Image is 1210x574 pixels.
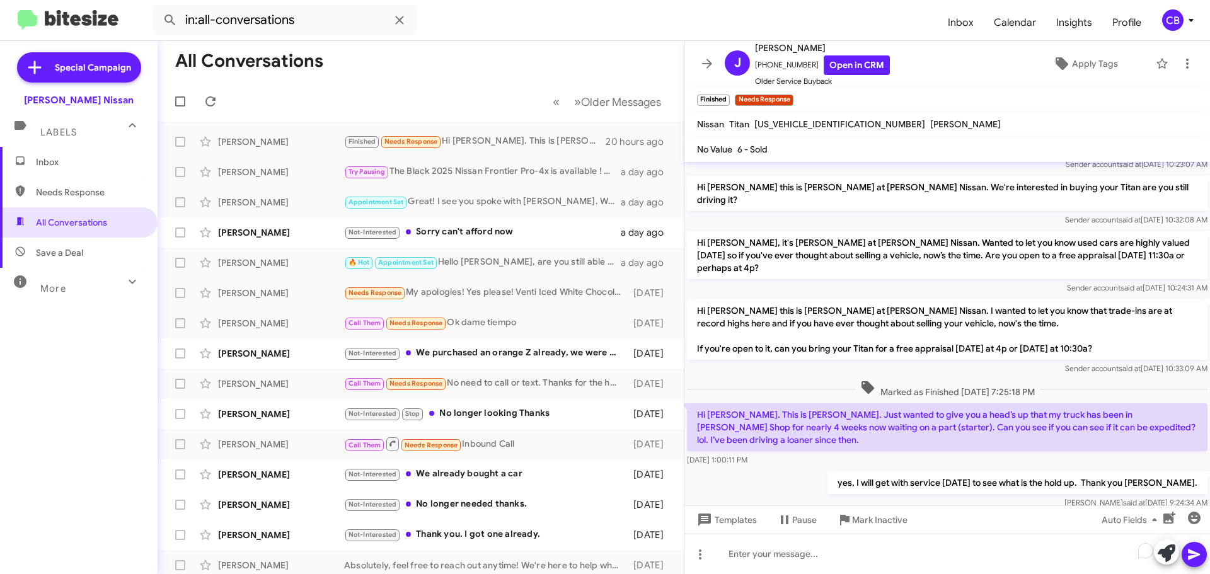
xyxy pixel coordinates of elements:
span: Not-Interested [349,410,397,418]
button: Mark Inactive [827,508,918,531]
span: Save a Deal [36,246,83,259]
span: Finished [349,137,376,146]
span: Call Them [349,319,381,327]
button: Previous [545,89,567,115]
span: Needs Response [405,441,458,449]
span: Stop [405,410,420,418]
div: [DATE] [627,377,674,390]
div: [PERSON_NAME] [218,559,344,571]
button: Auto Fields [1092,508,1172,531]
span: « [553,94,560,110]
h1: All Conversations [175,51,323,71]
div: The Black 2025 Nissan Frontier Pro-4x is available ! Feel free to contact me when you can [344,164,621,179]
div: [PERSON_NAME] [218,256,344,269]
span: Not-Interested [349,228,397,236]
div: CB [1162,9,1184,31]
span: All Conversations [36,216,107,229]
nav: Page navigation example [546,89,669,115]
button: CB [1151,9,1196,31]
div: [PERSON_NAME] [218,317,344,330]
div: No need to call or text. Thanks for the help [344,376,627,391]
button: Next [567,89,669,115]
div: a day ago [621,166,674,178]
div: [PERSON_NAME] [218,135,344,148]
div: [DATE] [627,347,674,360]
div: [DATE] [627,468,674,481]
div: Absolutely, feel free to reach out anytime! We're here to help when you're ready to discuss your ... [344,559,627,571]
small: Needs Response [735,95,793,106]
span: No Value [697,144,732,155]
div: Thank you. I got one already. [344,527,627,542]
div: [PERSON_NAME] [218,468,344,481]
span: More [40,283,66,294]
div: [PERSON_NAME] [218,287,344,299]
div: [DATE] [627,529,674,541]
p: Hi [PERSON_NAME] this is [PERSON_NAME] at [PERSON_NAME] Nissan. I wanted to let you know that tra... [687,299,1207,360]
div: [DATE] [627,498,674,511]
a: Calendar [984,4,1046,41]
div: Great! I see you spoke with [PERSON_NAME]. We'll see you [DATE] [344,195,621,209]
span: Pause [792,508,817,531]
small: Finished [697,95,730,106]
span: Labels [40,127,77,138]
div: [PERSON_NAME] [218,377,344,390]
span: Inbox [36,156,143,168]
span: Nissan [697,118,724,130]
div: [DATE] [627,408,674,420]
span: [DATE] 1:00:11 PM [687,455,747,464]
div: [DATE] [627,559,674,571]
div: Hi [PERSON_NAME]. This is [PERSON_NAME]. Just wanted to give you a head’s up that my truck has be... [344,134,606,149]
div: a day ago [621,196,674,209]
button: Pause [767,508,827,531]
div: [DATE] [627,438,674,451]
div: [PERSON_NAME] [218,196,344,209]
span: [PERSON_NAME] [755,40,890,55]
span: [US_VEHICLE_IDENTIFICATION_NUMBER] [754,118,925,130]
div: To enrich screen reader interactions, please activate Accessibility in Grammarly extension settings [684,534,1210,574]
span: [PERSON_NAME] [930,118,1001,130]
span: Not-Interested [349,500,397,508]
span: Not-Interested [349,470,397,478]
span: 🔥 Hot [349,258,370,267]
span: Needs Response [349,289,402,297]
span: Needs Response [389,379,443,387]
span: Not-Interested [349,349,397,357]
span: » [574,94,581,110]
div: Hello [PERSON_NAME], are you still able to stop in [DATE] with your Nissan Pathfinder for an appr... [344,255,621,270]
div: Inbound Call [344,436,627,452]
span: Sender account [DATE] 10:33:09 AM [1065,364,1207,373]
p: Hi [PERSON_NAME]. This is [PERSON_NAME]. Just wanted to give you a head’s up that my truck has be... [687,403,1207,451]
div: [PERSON_NAME] Nissan [24,94,134,106]
a: Profile [1102,4,1151,41]
a: Special Campaign [17,52,141,83]
a: Open in CRM [824,55,890,75]
span: Appointment Set [378,258,434,267]
span: [PHONE_NUMBER] [755,55,890,75]
a: Inbox [938,4,984,41]
div: [PERSON_NAME] [218,529,344,541]
a: Insights [1046,4,1102,41]
span: Auto Fields [1102,508,1162,531]
div: [PERSON_NAME] [218,166,344,178]
span: Apply Tags [1072,52,1118,75]
span: Needs Response [36,186,143,198]
span: Mark Inactive [852,508,907,531]
div: a day ago [621,256,674,269]
div: a day ago [621,226,674,239]
span: 6 - Sold [737,144,768,155]
span: Marked as Finished [DATE] 7:25:18 PM [855,380,1040,398]
div: My apologies! Yes please! Venti Iced White Chocolate Mocha with no whip cream & an extra pump of ... [344,285,627,300]
div: We already bought a car [344,467,627,481]
input: Search [153,5,417,35]
div: We purchased an orange Z already, we were not trading in any vehicle. But thanks for asking! [344,346,627,360]
div: [PERSON_NAME] [218,226,344,239]
p: Hi [PERSON_NAME], it's [PERSON_NAME] at [PERSON_NAME] Nissan. Wanted to let you know used cars ar... [687,231,1207,279]
span: Not-Interested [349,531,397,539]
span: Needs Response [389,319,443,327]
p: yes, I will get with service [DATE] to see what is the hold up. Thank you [PERSON_NAME]. [827,471,1207,494]
div: 20 hours ago [606,135,674,148]
span: said at [1119,364,1141,373]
